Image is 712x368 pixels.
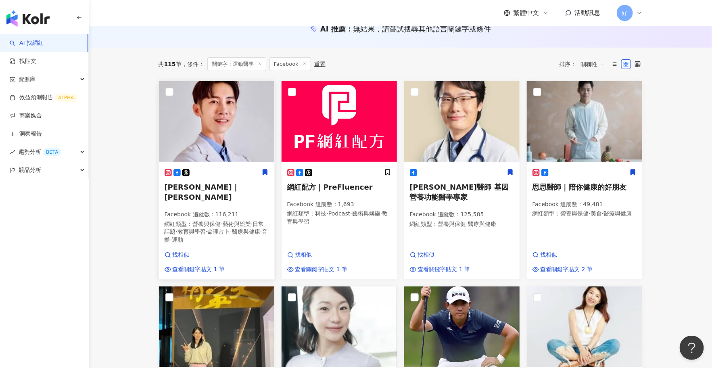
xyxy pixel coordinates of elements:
img: KOL Avatar [159,286,274,367]
span: 命理占卜 [207,228,230,235]
span: 趨勢分析 [19,143,61,161]
span: 找相似 [541,251,557,259]
a: KOL Avatar[PERSON_NAME]醫師 基因營養功能醫學專家Facebook 追蹤數：125,585網紅類型：營養與保健·醫療與健康找相似查看關鍵字貼文 1 筆 [404,81,520,280]
div: 排序： [560,58,610,71]
p: 網紅類型 ： [410,220,514,228]
span: · [350,210,352,217]
span: 資源庫 [19,70,35,88]
span: · [221,221,223,227]
p: Facebook 追蹤數 ： 125,585 [410,211,514,219]
img: KOL Avatar [404,286,520,367]
a: 查看關鍵字貼文 2 筆 [532,266,593,274]
span: 無結果，請嘗試搜尋其他語言關鍵字或條件 [353,25,491,33]
span: 思思醫師｜陪你健康的好朋友 [532,183,627,191]
a: 效益預測報告ALPHA [10,94,77,102]
span: rise [10,149,15,155]
span: 營養與保健 [438,221,466,227]
a: 查看關鍵字貼文 1 筆 [410,266,470,274]
span: Facebook [269,57,311,71]
span: 音樂 [165,228,268,243]
span: · [327,210,328,217]
p: 網紅類型 ： [165,220,269,244]
img: KOL Avatar [282,81,397,162]
span: 科技 [315,210,327,217]
a: 找相似 [410,251,470,259]
img: logo [6,10,50,27]
a: KOL Avatar[PERSON_NAME]｜[PERSON_NAME]Facebook 追蹤數：116,211網紅類型：營養與保健·藝術與娛樂·日常話題·教育與學習·命理占卜·醫療與健康·音... [159,81,275,280]
p: Facebook 追蹤數 ： 49,481 [532,201,637,209]
div: BETA [43,148,61,156]
span: 教育與學習 [177,228,206,235]
span: 競品分析 [19,161,41,179]
span: 關鍵字：運動醫學 [207,57,266,71]
span: 醫療與健康 [603,210,632,217]
a: 查看關鍵字貼文 1 筆 [287,266,348,274]
p: Facebook 追蹤數 ： 116,211 [165,211,269,219]
a: 洞察報告 [10,130,42,138]
iframe: Help Scout Beacon - Open [680,336,704,360]
span: · [251,221,253,227]
span: 運動 [172,236,183,243]
div: 重置 [314,61,326,67]
a: KOL Avatar網紅配方｜PreFluencerFacebook 追蹤數：1,693網紅類型：科技·Podcast·藝術與娛樂·教育與學習找相似查看關鍵字貼文 1 筆 [281,81,397,280]
img: KOL Avatar [282,286,397,367]
span: · [260,228,262,235]
a: searchAI 找網紅 [10,39,44,47]
span: 查看關鍵字貼文 1 筆 [295,266,348,274]
span: 醫療與健康 [232,228,260,235]
span: 營養與保健 [193,221,221,227]
span: 藝術與娛樂 [352,210,380,217]
span: · [176,228,177,235]
span: · [602,210,603,217]
img: KOL Avatar [159,81,274,162]
p: 網紅類型 ： [287,210,391,226]
span: · [466,221,468,227]
span: 115 [164,61,176,67]
div: 共 筆 [159,61,182,67]
span: 查看關鍵字貼文 1 筆 [173,266,225,274]
span: 營養與保健 [561,210,589,217]
a: 找相似 [165,251,225,259]
span: 找相似 [173,251,190,259]
span: 條件 ： [182,61,204,67]
span: [PERSON_NAME]｜[PERSON_NAME] [165,183,239,201]
span: · [380,210,382,217]
span: [PERSON_NAME]醫師 基因營養功能醫學專家 [410,183,509,201]
img: KOL Avatar [527,286,642,367]
span: Podcast [328,210,350,217]
img: KOL Avatar [404,81,520,162]
p: 網紅類型 ： [532,210,637,218]
span: 繁體中文 [514,8,539,17]
span: · [589,210,591,217]
img: KOL Avatar [527,81,642,162]
p: Facebook 追蹤數 ： 1,693 [287,201,391,209]
span: 查看關鍵字貼文 2 筆 [541,266,593,274]
span: 找相似 [295,251,312,259]
span: · [170,236,172,243]
a: KOL Avatar思思醫師｜陪你健康的好朋友Facebook 追蹤數：49,481網紅類型：營養與保健·美食·醫療與健康找相似查看關鍵字貼文 2 筆 [526,81,643,280]
span: 找相似 [418,251,435,259]
span: 活動訊息 [575,9,601,17]
span: · [230,228,232,235]
span: 教育與學習 [287,210,388,225]
a: 找相似 [287,251,348,259]
span: 藝術與娛樂 [223,221,251,227]
span: · [206,228,207,235]
a: 商案媒合 [10,112,42,120]
a: 查看關鍵字貼文 1 筆 [165,266,225,274]
span: 醫療與健康 [468,221,496,227]
span: 網紅配方｜PreFluencer [287,183,373,191]
div: AI 推薦 ： [320,24,491,34]
span: 查看關鍵字貼文 1 筆 [418,266,470,274]
span: 美食 [591,210,602,217]
span: 好 [622,8,628,17]
span: 關聯性 [581,58,605,71]
a: 找貼文 [10,57,36,65]
a: 找相似 [532,251,593,259]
